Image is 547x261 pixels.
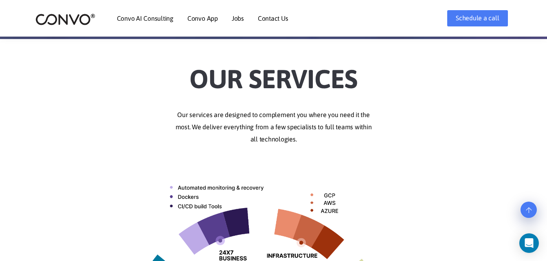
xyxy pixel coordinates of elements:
[519,233,539,253] div: Open Intercom Messenger
[232,15,244,22] a: Jobs
[258,15,288,22] a: Contact Us
[117,15,174,22] a: Convo AI Consulting
[48,109,500,146] p: Our services are designed to complement you where you need it the most. We deliver everything fro...
[447,10,507,26] a: Schedule a call
[35,13,95,26] img: logo_2.png
[187,15,218,22] a: Convo App
[48,51,500,97] h2: Our Services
